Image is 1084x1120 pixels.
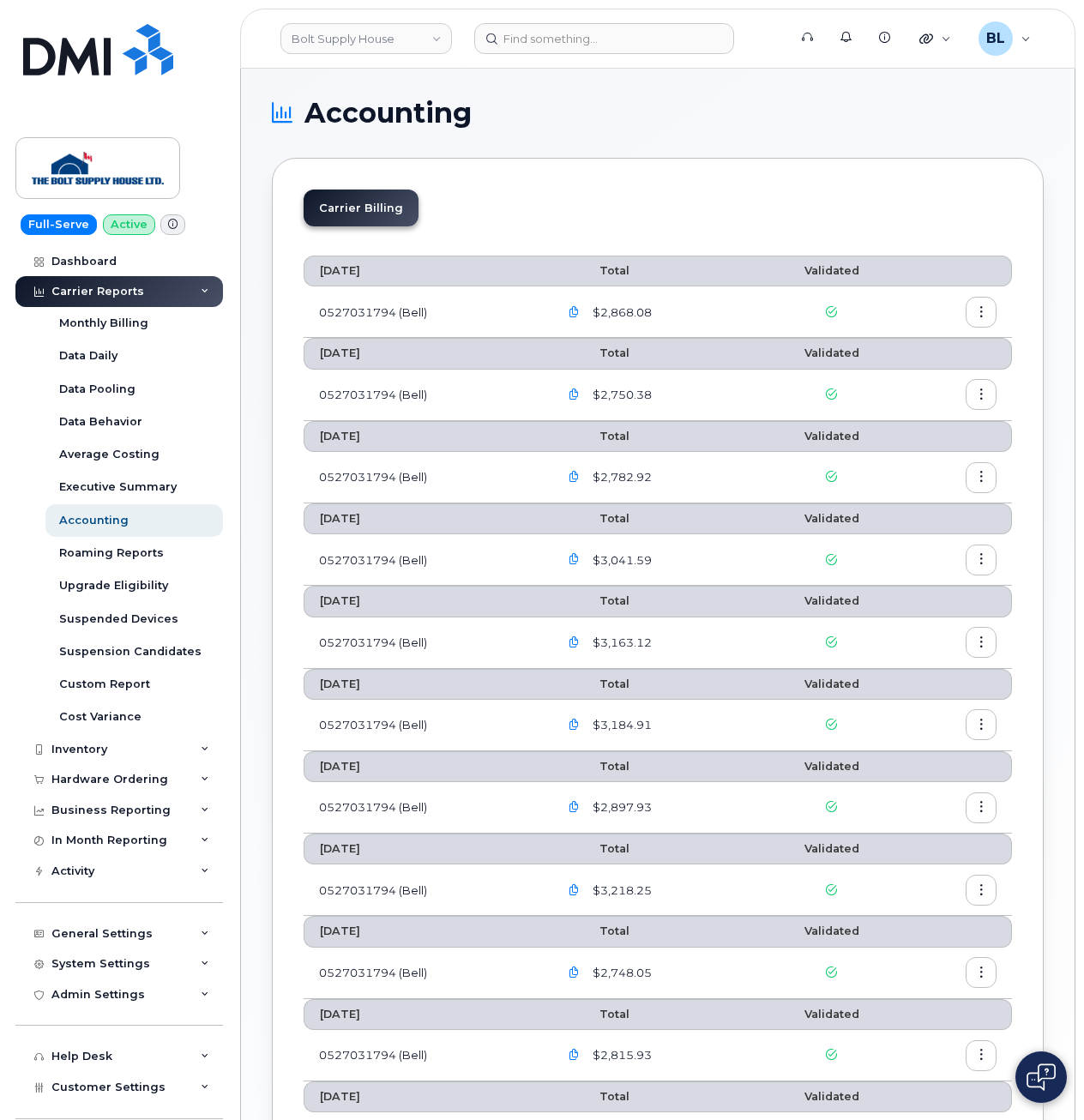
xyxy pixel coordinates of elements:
th: Validated [757,669,905,700]
th: Validated [757,999,905,1030]
span: $2,815.93 [589,1047,652,1063]
td: 0527031794 (Bell) [304,1030,543,1081]
th: [DATE] [304,586,543,617]
span: $2,897.93 [589,799,652,816]
span: Total [558,1090,629,1103]
td: 0527031794 (Bell) [304,782,543,834]
th: [DATE] [304,669,543,700]
span: Total [558,594,629,607]
th: [DATE] [304,834,543,864]
th: Validated [757,1081,905,1112]
span: Total [558,430,629,443]
span: Accounting [304,100,472,126]
td: 0527031794 (Bell) [304,864,543,916]
span: $3,184.91 [589,717,652,733]
td: 0527031794 (Bell) [304,948,543,999]
th: Validated [757,503,905,534]
th: Validated [757,256,905,286]
span: Total [558,760,629,773]
th: Validated [757,421,905,452]
span: Total [558,924,629,937]
th: [DATE] [304,503,543,534]
th: [DATE] [304,421,543,452]
span: Total [558,842,629,855]
span: Total [558,264,629,277]
span: Total [558,677,629,690]
th: Validated [757,751,905,782]
span: $2,748.05 [589,965,652,981]
td: 0527031794 (Bell) [304,452,543,503]
th: [DATE] [304,256,543,286]
span: $3,163.12 [589,635,652,651]
th: [DATE] [304,751,543,782]
th: [DATE] [304,338,543,369]
span: Total [558,1008,629,1021]
th: [DATE] [304,1081,543,1112]
span: $2,868.08 [589,304,652,321]
th: Validated [757,586,905,617]
th: [DATE] [304,999,543,1030]
td: 0527031794 (Bell) [304,286,543,338]
th: Validated [757,916,905,947]
th: [DATE] [304,916,543,947]
th: Validated [757,834,905,864]
span: Total [558,512,629,525]
img: Open chat [1027,1063,1056,1091]
span: Total [558,346,629,359]
td: 0527031794 (Bell) [304,534,543,586]
td: 0527031794 (Bell) [304,700,543,751]
td: 0527031794 (Bell) [304,370,543,421]
span: $2,782.92 [589,469,652,485]
span: $3,218.25 [589,882,652,899]
span: $3,041.59 [589,552,652,569]
th: Validated [757,338,905,369]
td: 0527031794 (Bell) [304,617,543,669]
span: $2,750.38 [589,387,652,403]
